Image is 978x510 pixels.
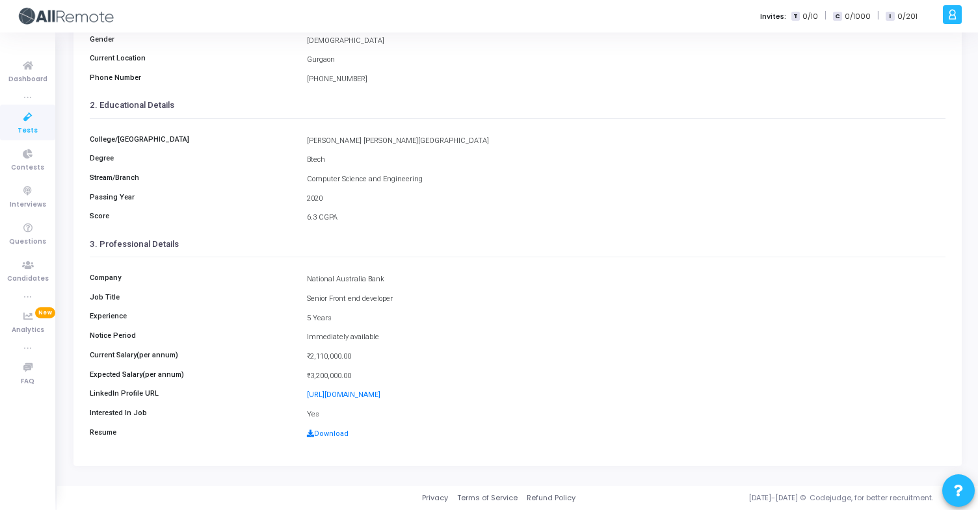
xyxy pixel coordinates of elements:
[300,313,952,324] div: 5 Years
[307,429,349,438] a: Download
[300,174,952,185] div: Computer Science and Engineering
[307,390,380,399] a: [URL][DOMAIN_NAME]
[833,12,841,21] span: C
[9,236,46,248] span: Questions
[300,409,952,420] div: Yes
[83,54,300,62] h6: Current Location
[83,274,300,282] h6: Company
[300,136,952,147] div: [PERSON_NAME] [PERSON_NAME][GEOGRAPHIC_DATA]
[90,239,945,249] h3: 3. Professional Details
[877,9,879,23] span: |
[791,12,800,21] span: T
[83,193,300,201] h6: Passing Year
[18,125,38,136] span: Tests
[11,162,44,173] span: Contests
[897,11,918,22] span: 0/201
[300,194,952,205] div: 2020
[10,199,46,210] span: Interviews
[16,3,114,29] img: logo
[83,409,300,417] h6: Interested In Job
[83,154,300,162] h6: Degree
[300,351,952,363] div: ₹2,110,000.00
[575,492,962,504] div: [DATE]-[DATE] © Codejudge, for better recruitment.
[802,11,818,22] span: 0/10
[300,55,952,66] div: Gurgaon
[422,492,448,504] a: Privacy
[7,274,49,285] span: Candidates
[300,332,952,343] div: Immediately available
[83,35,300,44] h6: Gender
[825,9,826,23] span: |
[83,73,300,82] h6: Phone Number
[35,307,55,318] span: New
[457,492,518,504] a: Terms of Service
[300,274,952,285] div: National Australia Bank
[12,325,44,336] span: Analytics
[845,11,871,22] span: 0/1000
[527,492,575,504] a: Refund Policy
[300,155,952,166] div: Btech
[83,212,300,220] h6: Score
[83,312,300,320] h6: Experience
[300,294,952,305] div: Senior Front end developer
[8,74,47,85] span: Dashboard
[21,376,34,387] span: FAQ
[300,74,952,85] div: [PHONE_NUMBER]
[760,11,786,22] label: Invites:
[83,389,300,398] h6: LinkedIn Profile URL
[90,100,945,110] h3: 2. Educational Details
[83,331,300,340] h6: Notice Period
[300,212,952,223] div: 6.3 CGPA
[83,135,300,144] h6: College/[GEOGRAPHIC_DATA]
[886,12,894,21] span: I
[83,370,300,379] h6: Expected Salary(per annum)
[83,428,300,437] h6: Resume
[300,36,952,47] div: [DEMOGRAPHIC_DATA]
[83,293,300,301] h6: Job Title
[83,173,300,182] h6: Stream/Branch
[83,351,300,359] h6: Current Salary(per annum)
[300,371,952,382] div: ₹3,200,000.00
